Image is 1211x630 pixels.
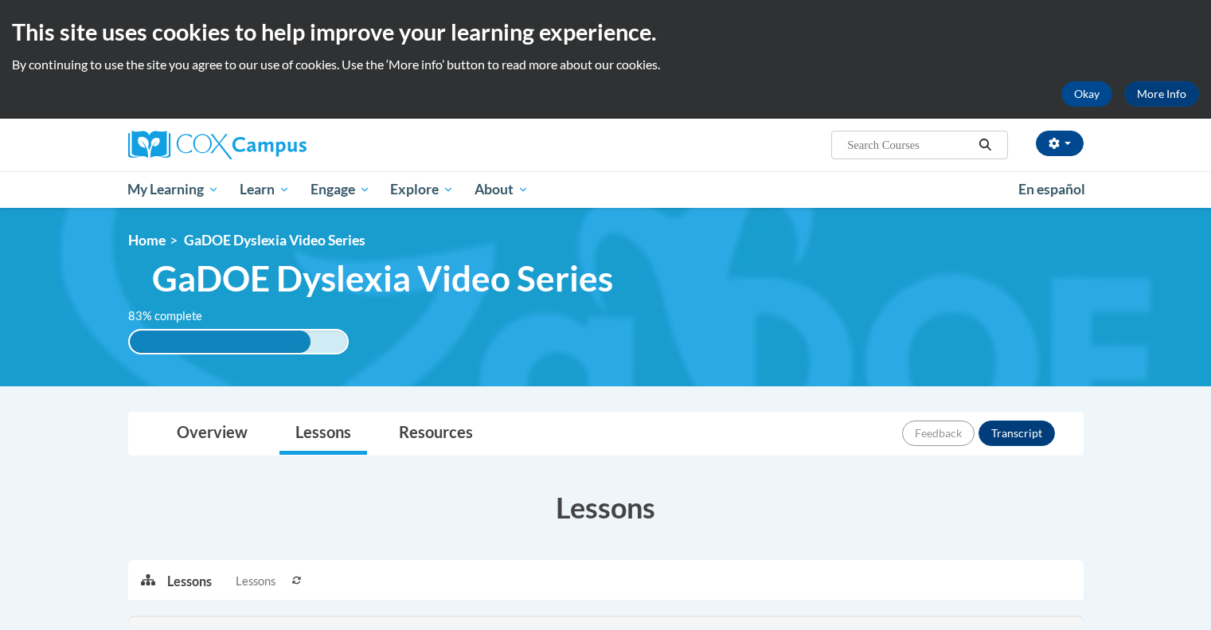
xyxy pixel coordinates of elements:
[236,573,275,590] span: Lessons
[128,131,431,159] a: Cox Campus
[12,56,1199,73] p: By continuing to use the site you agree to our use of cookies. Use the ‘More info’ button to read...
[979,421,1055,446] button: Transcript
[104,171,1107,208] div: Main menu
[464,171,539,208] a: About
[12,16,1199,48] h2: This site uses cookies to help improve your learning experience.
[128,307,220,325] label: 83% complete
[1018,181,1085,198] span: En español
[161,413,264,455] a: Overview
[279,413,367,455] a: Lessons
[300,171,381,208] a: Engage
[130,331,311,353] div: 83% complete
[1036,131,1084,156] button: Account Settings
[184,232,365,248] span: GaDOE Dyslexia Video Series
[383,413,489,455] a: Resources
[973,135,997,155] button: Search
[390,180,454,199] span: Explore
[128,131,307,159] img: Cox Campus
[902,421,975,446] button: Feedback
[380,171,464,208] a: Explore
[127,180,219,199] span: My Learning
[128,487,1084,527] h3: Lessons
[311,180,370,199] span: Engage
[152,257,613,299] span: GaDOE Dyslexia Video Series
[240,180,290,199] span: Learn
[846,135,973,155] input: Search Courses
[1124,81,1199,107] a: More Info
[128,232,166,248] a: Home
[1061,81,1112,107] button: Okay
[167,573,212,590] p: Lessons
[118,171,230,208] a: My Learning
[475,180,529,199] span: About
[229,171,300,208] a: Learn
[1008,173,1096,206] a: En español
